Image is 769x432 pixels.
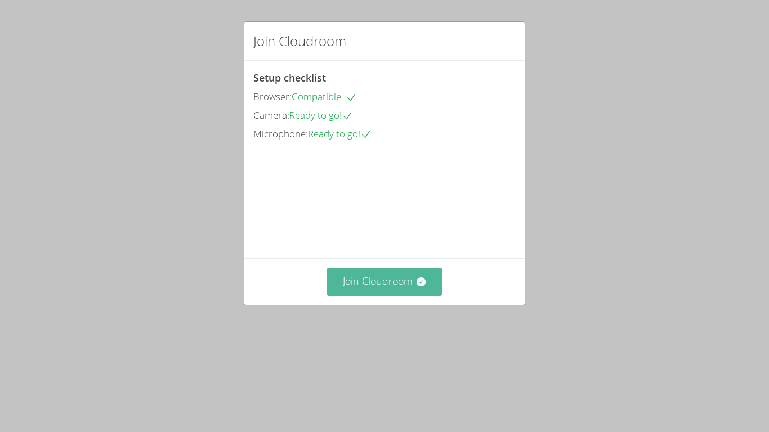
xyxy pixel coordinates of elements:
span: Compatible [292,90,357,103]
span: Microphone: [253,127,308,140]
button: Join Cloudroom [327,268,442,295]
h2: Join Cloudroom [253,31,346,51]
span: Setup checklist [253,71,326,84]
span: Ready to go! [289,109,353,121]
span: Camera: [253,109,289,121]
span: Browser: [253,90,292,103]
span: Ready to go! [308,127,372,140]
